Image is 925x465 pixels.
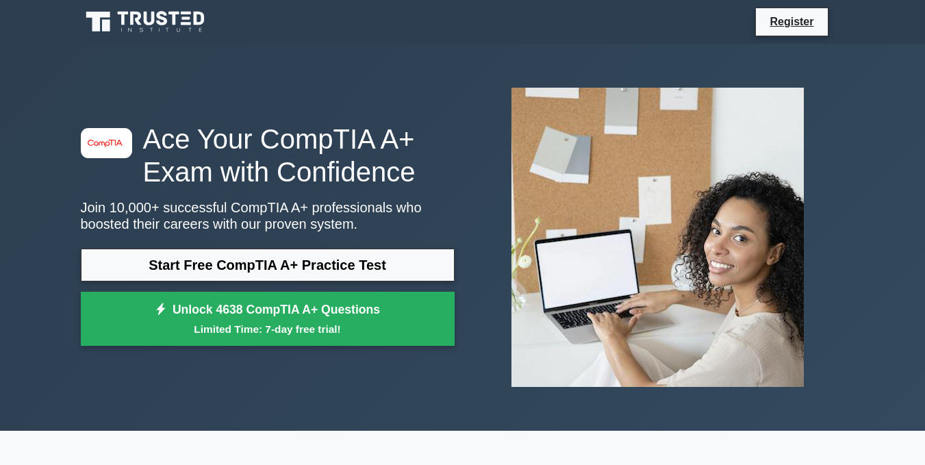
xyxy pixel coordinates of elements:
p: Join 10,000+ successful CompTIA A+ professionals who boosted their careers with our proven system. [81,199,455,232]
small: Limited Time: 7-day free trial! [98,321,438,337]
h1: Ace Your CompTIA A+ Exam with Confidence [81,123,455,188]
a: Register [761,13,822,30]
a: Start Free CompTIA A+ Practice Test [81,249,455,281]
a: Unlock 4638 CompTIA A+ QuestionsLimited Time: 7-day free trial! [81,292,455,347]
